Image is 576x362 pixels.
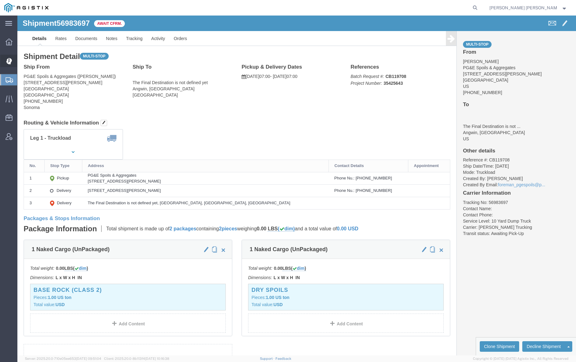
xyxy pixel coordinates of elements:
span: Client: 2025.20.0-8b113f4 [104,357,169,360]
span: Copyright © [DATE]-[DATE] Agistix Inc., All Rights Reserved [473,356,569,361]
span: Server: 2025.20.0-710e05ee653 [25,357,101,360]
span: [DATE] 09:51:04 [76,357,101,360]
a: Feedback [275,357,291,360]
a: Support [260,357,275,360]
iframe: FS Legacy Container [17,16,576,355]
img: logo [4,3,48,12]
button: [PERSON_NAME] [PERSON_NAME] [489,4,567,11]
span: Kayte Bray Dogali [489,4,557,11]
span: [DATE] 10:16:38 [145,357,169,360]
